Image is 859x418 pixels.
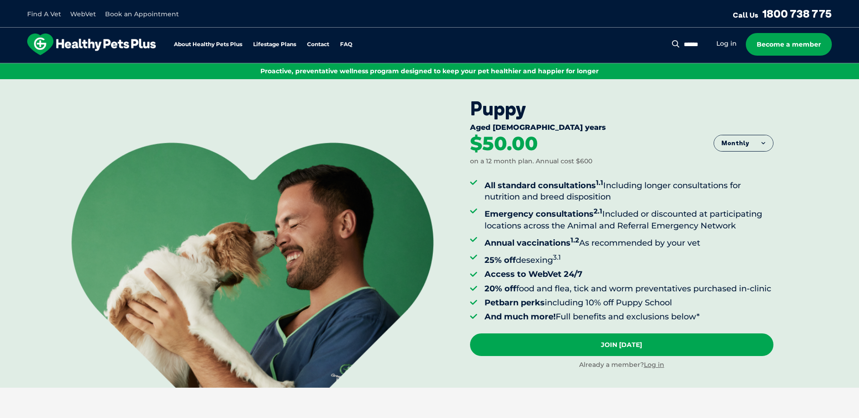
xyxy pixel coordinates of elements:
[594,207,602,215] sup: 2.1
[716,39,737,48] a: Log in
[470,97,773,120] div: Puppy
[714,135,773,152] button: Monthly
[470,157,592,166] div: on a 12 month plan. Annual cost $600
[27,10,61,18] a: Find A Vet
[485,297,773,309] li: including 10% off Puppy School
[644,361,664,369] a: Log in
[485,238,579,248] strong: Annual vaccinations
[340,42,352,47] a: FAQ
[485,284,516,294] strong: 20% off
[485,209,602,219] strong: Emergency consultations
[470,134,538,154] div: $50.00
[485,205,773,231] li: Included or discounted at participating locations across the Animal and Referral Emergency Network
[27,33,156,55] img: hpp-logo
[485,269,582,279] strong: Access to WebVet 24/7
[70,10,96,18] a: WebVet
[470,333,773,356] a: Join [DATE]
[485,180,603,190] strong: All standard consultations
[485,298,545,308] strong: Petbarn perks
[485,177,773,203] li: Including longer consultations for nutrition and breed disposition
[485,252,773,266] li: desexing
[596,178,603,187] sup: 1.1
[105,10,179,18] a: Book an Appointment
[485,311,773,323] li: Full benefits and exclusions below*
[72,142,434,388] img: <br /> <b>Warning</b>: Undefined variable $title in <b>/var/www/html/current/codepool/wp-content/...
[553,253,561,261] sup: 3.1
[253,42,296,47] a: Lifestage Plans
[174,42,242,47] a: About Healthy Pets Plus
[485,234,773,249] li: As recommended by your vet
[485,255,516,265] strong: 25% off
[260,67,599,75] span: Proactive, preventative wellness program designed to keep your pet healthier and happier for longer
[746,33,832,56] a: Become a member
[470,123,773,134] div: Aged [DEMOGRAPHIC_DATA] years
[485,283,773,294] li: food and flea, tick and worm preventatives purchased in-clinic
[571,236,579,244] sup: 1.2
[733,10,758,19] span: Call Us
[470,361,773,370] div: Already a member?
[670,39,681,48] button: Search
[733,7,832,20] a: Call Us1800 738 775
[485,312,556,322] strong: And much more!
[307,42,329,47] a: Contact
